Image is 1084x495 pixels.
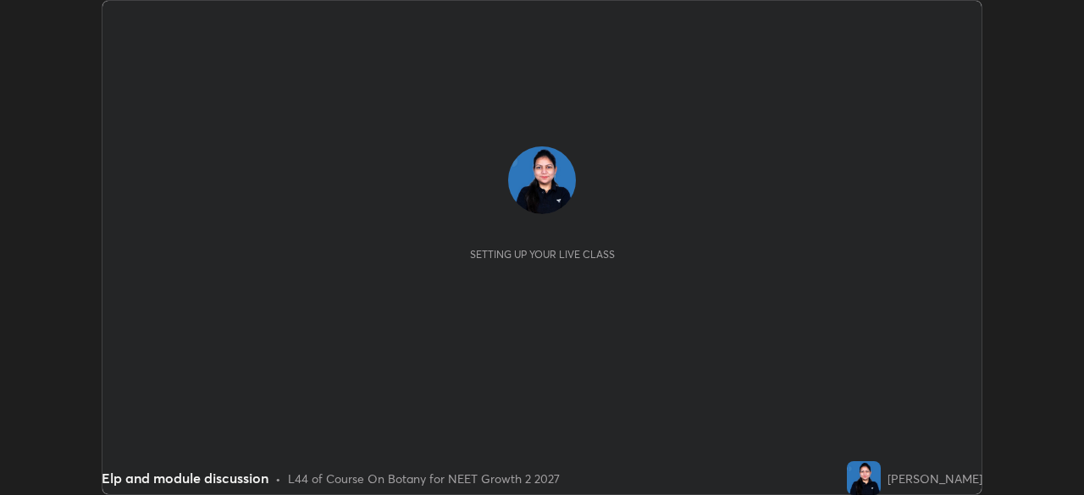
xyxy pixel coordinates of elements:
div: L44 of Course On Botany for NEET Growth 2 2027 [288,470,560,487]
div: Setting up your live class [470,248,615,261]
div: [PERSON_NAME] [888,470,982,487]
img: 4d3b81c1e5a54ce0b94c80421dbc5182.jpg [508,146,576,214]
div: Elp and module discussion [102,468,268,488]
div: • [275,470,281,487]
img: 4d3b81c1e5a54ce0b94c80421dbc5182.jpg [847,461,881,495]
